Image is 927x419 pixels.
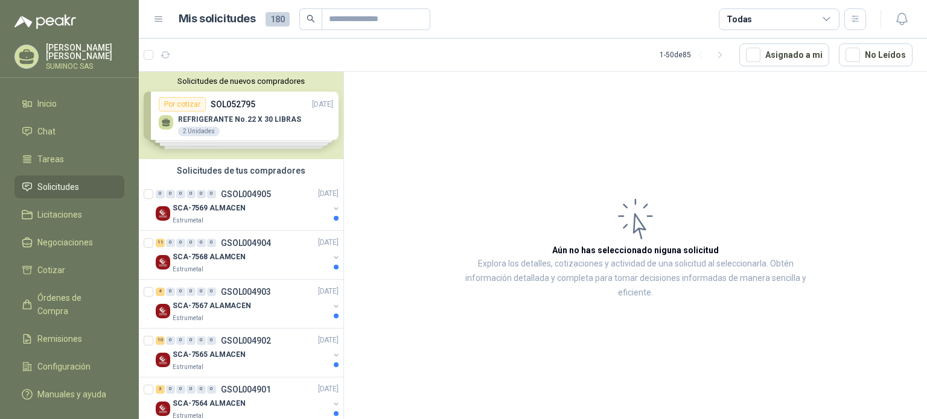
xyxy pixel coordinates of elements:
[156,402,170,416] img: Company Logo
[552,244,719,257] h3: Aún no has seleccionado niguna solicitud
[207,190,216,198] div: 0
[156,255,170,269] img: Company Logo
[173,216,203,225] p: Estrumetal
[173,362,203,372] p: Estrumetal
[14,148,124,171] a: Tareas
[186,190,196,198] div: 0
[179,10,256,28] h1: Mis solicitudes
[37,360,91,373] span: Configuración
[318,384,339,395] p: [DATE]
[176,288,185,296] div: 0
[173,301,251,312] p: SCA-7567 ALAMACEN
[37,236,93,249] span: Negociaciones
[156,285,341,323] a: 4 0 0 0 0 0 GSOL004903[DATE] Company LogoSCA-7567 ALAMACENEstrumetal
[221,336,271,345] p: GSOL004902
[173,265,203,274] p: Estrumetal
[197,288,206,296] div: 0
[156,187,341,225] a: 0 0 0 0 0 0 GSOL004905[DATE] Company LogoSCA-7569 ALMACENEstrumetal
[465,257,806,300] p: Explora los detalles, cotizaciones y actividad de una solicitud al seleccionarla. Obtén informaci...
[156,353,170,367] img: Company Logo
[46,43,124,60] p: [PERSON_NAME] [PERSON_NAME]
[221,190,271,198] p: GSOL004905
[156,206,170,221] img: Company Logo
[156,288,165,296] div: 4
[37,208,82,221] span: Licitaciones
[14,231,124,254] a: Negociaciones
[166,336,175,345] div: 0
[839,43,913,66] button: No Leídos
[166,288,175,296] div: 0
[156,236,341,274] a: 11 0 0 0 0 0 GSOL004904[DATE] Company LogoSCA-7568 ALAMCENEstrumetal
[176,190,185,198] div: 0
[318,335,339,347] p: [DATE]
[660,45,730,65] div: 1 - 50 de 85
[318,189,339,200] p: [DATE]
[176,336,185,345] div: 0
[173,350,246,361] p: SCA-7565 ALMACEN
[14,92,124,115] a: Inicio
[156,333,341,372] a: 10 0 0 0 0 0 GSOL004902[DATE] Company LogoSCA-7565 ALMACENEstrumetal
[173,252,246,263] p: SCA-7568 ALAMCEN
[173,313,203,323] p: Estrumetal
[14,14,76,29] img: Logo peakr
[156,190,165,198] div: 0
[14,286,124,323] a: Órdenes de Compra
[266,12,290,27] span: 180
[14,259,124,282] a: Cotizar
[37,388,106,401] span: Manuales y ayuda
[37,180,79,194] span: Solicitudes
[176,239,185,247] div: 0
[197,239,206,247] div: 0
[37,97,57,110] span: Inicio
[156,336,165,345] div: 10
[156,385,165,394] div: 3
[197,385,206,394] div: 0
[37,153,64,166] span: Tareas
[186,239,196,247] div: 0
[14,120,124,143] a: Chat
[139,159,343,182] div: Solicitudes de tus compradores
[173,203,246,215] p: SCA-7569 ALMACEN
[307,14,315,23] span: search
[166,385,175,394] div: 0
[207,336,216,345] div: 0
[221,385,271,394] p: GSOL004901
[156,304,170,318] img: Company Logo
[727,13,752,26] div: Todas
[221,288,271,296] p: GSOL004903
[37,125,56,138] span: Chat
[14,327,124,350] a: Remisiones
[207,288,216,296] div: 0
[186,288,196,296] div: 0
[176,385,185,394] div: 0
[37,291,113,318] span: Órdenes de Compra
[186,385,196,394] div: 0
[14,355,124,378] a: Configuración
[37,332,82,345] span: Remisiones
[37,263,65,277] span: Cotizar
[197,190,206,198] div: 0
[14,203,124,226] a: Licitaciones
[166,239,175,247] div: 0
[318,286,339,298] p: [DATE]
[166,190,175,198] div: 0
[186,336,196,345] div: 0
[156,239,165,247] div: 11
[14,175,124,198] a: Solicitudes
[739,43,829,66] button: Asignado a mi
[207,239,216,247] div: 0
[14,383,124,406] a: Manuales y ayuda
[207,385,216,394] div: 0
[197,336,206,345] div: 0
[173,399,246,410] p: SCA-7564 ALMACEN
[139,72,343,159] div: Solicitudes de nuevos compradoresPor cotizarSOL052795[DATE] REFRIGERANTE No.22 X 30 LIBRAS2 Unida...
[318,238,339,249] p: [DATE]
[144,77,339,86] button: Solicitudes de nuevos compradores
[221,239,271,247] p: GSOL004904
[46,63,124,70] p: SUMINOC SAS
